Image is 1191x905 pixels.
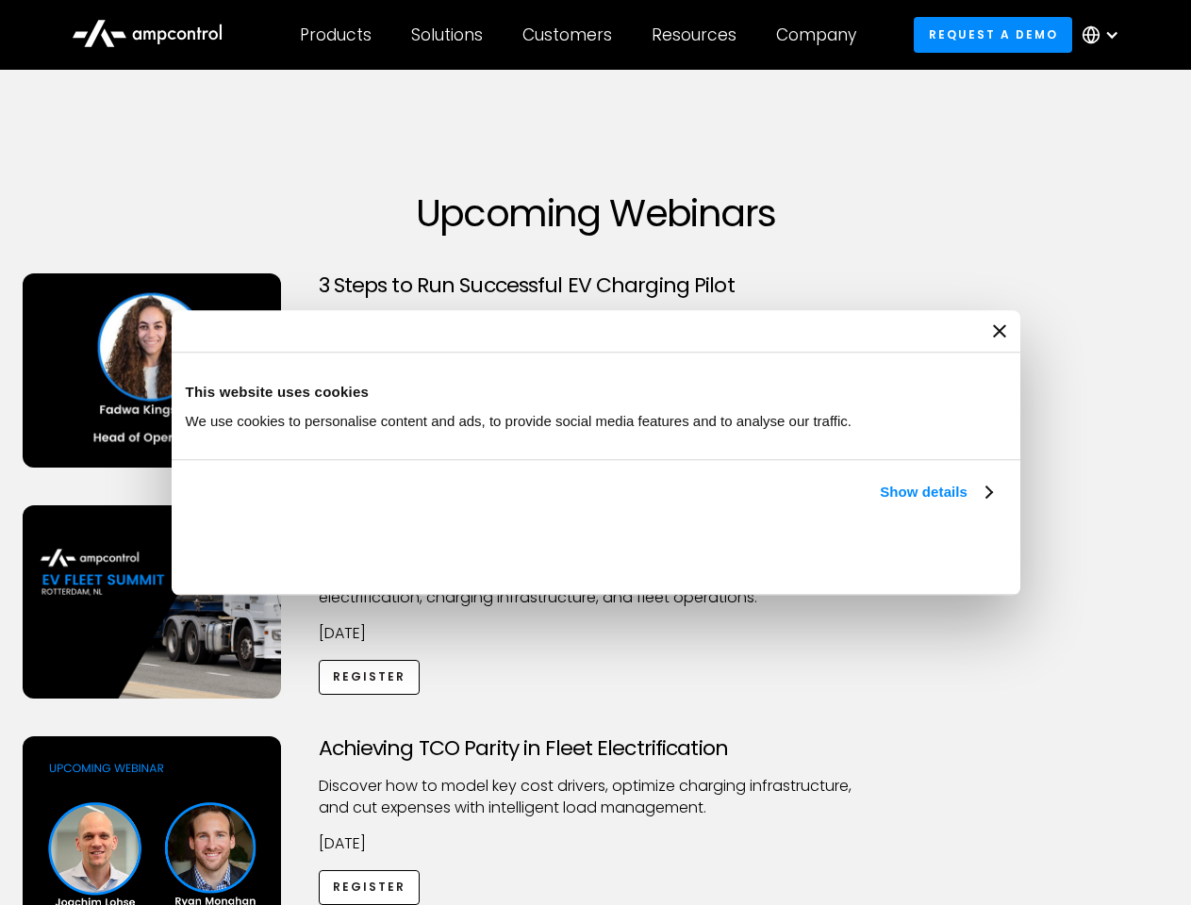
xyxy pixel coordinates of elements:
[993,324,1006,337] button: Close banner
[186,381,1006,403] div: This website uses cookies
[522,25,612,45] div: Customers
[186,413,852,429] span: We use cookies to personalise content and ads, to provide social media features and to analyse ou...
[914,17,1072,52] a: Request a demo
[319,736,873,761] h3: Achieving TCO Parity in Fleet Electrification
[319,273,873,298] h3: 3 Steps to Run Successful EV Charging Pilot
[319,623,873,644] p: [DATE]
[652,25,736,45] div: Resources
[776,25,856,45] div: Company
[300,25,372,45] div: Products
[411,25,483,45] div: Solutions
[23,190,1169,236] h1: Upcoming Webinars
[319,660,421,695] a: Register
[319,776,873,818] p: Discover how to model key cost drivers, optimize charging infrastructure, and cut expenses with i...
[319,870,421,905] a: Register
[728,525,999,580] button: Okay
[880,481,991,503] a: Show details
[319,833,873,854] p: [DATE]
